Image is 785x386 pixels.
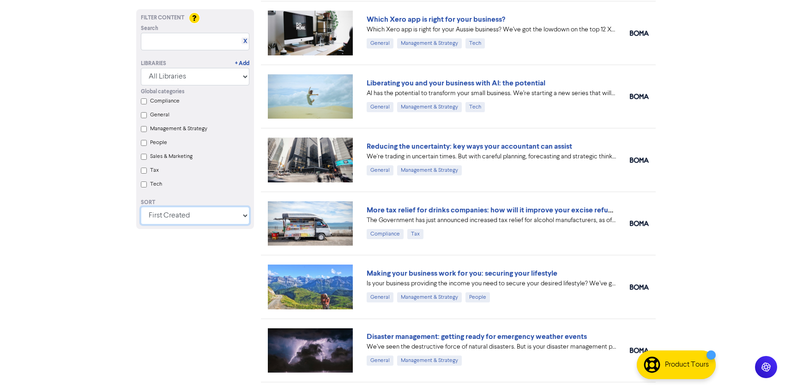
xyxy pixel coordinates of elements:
div: General [367,165,393,175]
img: boma [630,284,649,290]
div: Tech [465,102,485,112]
a: Which Xero app is right for your business? [367,15,505,24]
img: boma_accounting [630,30,649,36]
div: General [367,356,393,366]
div: Sort [141,199,249,207]
div: Libraries [141,60,166,68]
div: Management & Strategy [397,356,462,366]
div: Filter Content [141,14,249,22]
div: Management & Strategy [397,292,462,302]
div: We're trading in uncertain times. But with careful planning, forecasting and strategic thinking, ... [367,152,616,162]
div: Global categories [141,88,249,96]
label: Tax [150,166,159,175]
label: People [150,139,167,147]
a: More tax relief for drinks companies: how will it improve your excise refund? [367,205,620,215]
div: General [367,102,393,112]
div: Management & Strategy [397,165,462,175]
div: AI has the potential to transform your small business. We’re starting a new series that will show... [367,89,616,98]
label: General [150,111,169,119]
div: Tax [407,229,423,239]
div: Which Xero app is right for your Aussie business? We’ve got the lowdown on the top 12 Xero apps a... [367,25,616,35]
div: Compliance [367,229,404,239]
a: Disaster management: getting ready for emergency weather events [367,332,587,341]
a: Making your business work for you: securing your lifestyle [367,269,557,278]
label: Management & Strategy [150,125,207,133]
img: boma [630,94,649,99]
img: boma [630,221,649,226]
div: General [367,38,393,48]
div: Management & Strategy [397,102,462,112]
a: X [243,38,247,45]
label: Compliance [150,97,180,105]
div: General [367,292,393,302]
div: Is your business providing the income you need to secure your desired lifestyle? We’ve got some h... [367,279,616,289]
label: Sales & Marketing [150,152,193,161]
div: Tech [465,38,485,48]
img: boma [630,348,649,353]
div: People [465,292,490,302]
a: + Add [235,60,249,68]
span: Search [141,24,158,33]
a: Reducing the uncertainty: key ways your accountant can assist [367,142,572,151]
a: Liberating you and your business with AI: the potential [367,78,545,88]
div: The Government has just announced increased tax relief for alcohol manufacturers, as of July 2026... [367,216,616,225]
div: Management & Strategy [397,38,462,48]
iframe: Chat Widget [739,342,785,386]
div: We’ve seen the destructive force of natural disasters. But is your disaster management plan ready... [367,342,616,352]
img: boma [630,157,649,163]
label: Tech [150,180,162,188]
